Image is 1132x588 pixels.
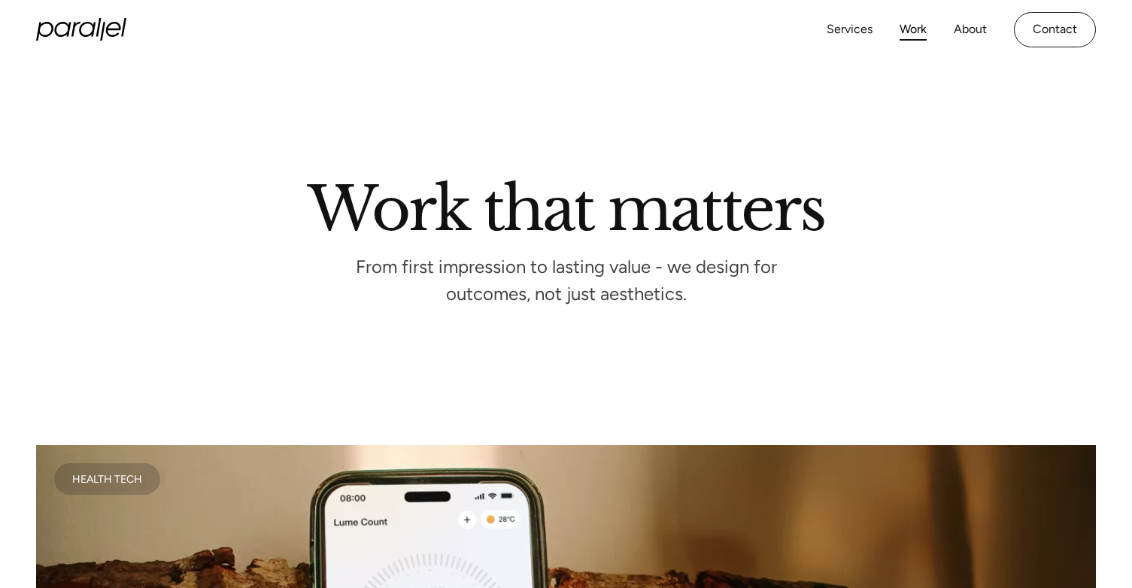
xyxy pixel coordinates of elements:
[1014,12,1096,47] a: Contact
[36,18,126,41] a: home
[138,180,995,231] h2: Work that matters
[341,261,792,301] p: From first impression to lasting value - we design for outcomes, not just aesthetics.
[900,19,927,41] a: Work
[72,475,142,483] div: Health Tech
[827,19,873,41] a: Services
[954,19,987,41] a: About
